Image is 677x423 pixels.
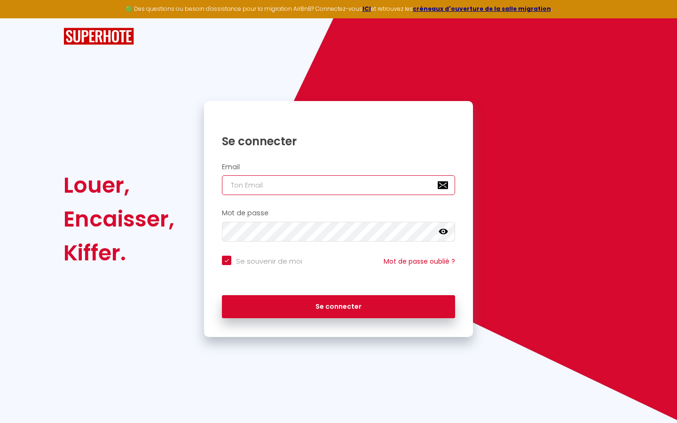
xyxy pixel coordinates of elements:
[63,28,134,45] img: SuperHote logo
[63,202,174,236] div: Encaisser,
[362,5,371,13] a: ICI
[222,209,455,217] h2: Mot de passe
[63,168,174,202] div: Louer,
[222,295,455,319] button: Se connecter
[63,236,174,270] div: Kiffer.
[384,257,455,266] a: Mot de passe oublié ?
[222,175,455,195] input: Ton Email
[8,4,36,32] button: Ouvrir le widget de chat LiveChat
[413,5,551,13] a: créneaux d'ouverture de la salle migration
[222,163,455,171] h2: Email
[222,134,455,149] h1: Se connecter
